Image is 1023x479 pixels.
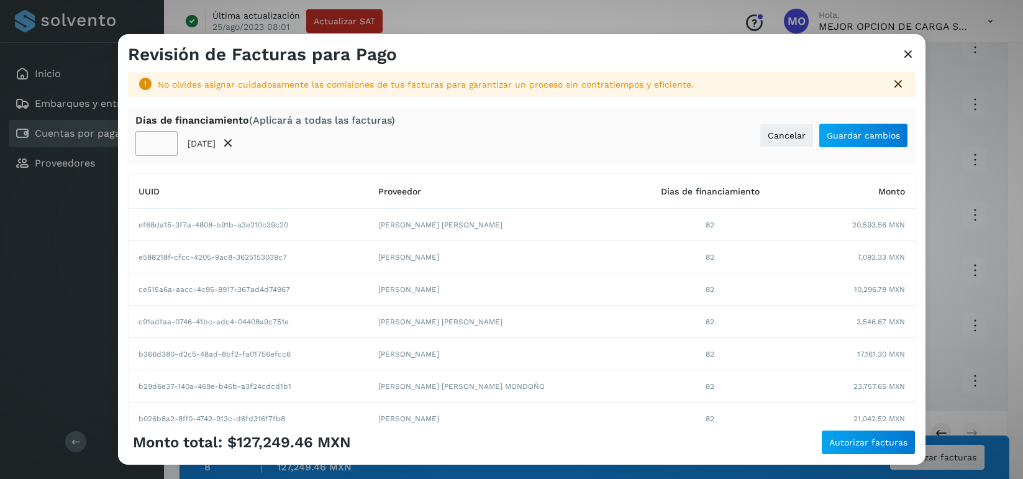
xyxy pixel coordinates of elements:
td: 82 [628,306,793,338]
td: ce515a6a-aacc-4c95-8917-367ad4d74967 [129,273,369,306]
td: [PERSON_NAME] [PERSON_NAME] MONDOÑO [368,370,627,403]
td: c91adfaa-0746-41bc-adc4-04408a9c751e [129,306,369,338]
span: (Aplicará a todas las facturas) [249,114,395,126]
span: 10,296.78 MXN [854,284,905,295]
td: [PERSON_NAME] [368,338,627,370]
td: [PERSON_NAME] [368,403,627,435]
span: 20,593.56 MXN [852,219,905,230]
span: Cancelar [768,131,806,140]
td: 82 [628,338,793,370]
td: 82 [628,241,793,273]
span: 21,042.52 MXN [853,413,905,424]
span: Monto [878,186,905,196]
button: Guardar cambios [819,123,908,148]
td: b026b8a2-8ff0-4742-913c-d6fd316f7fb8 [129,403,369,435]
td: [PERSON_NAME] [PERSON_NAME] [368,306,627,338]
td: b366d380-d2c5-48ad-8bf2-fa01756efcc6 [129,338,369,370]
button: Cancelar [760,123,814,148]
button: Autorizar facturas [821,430,916,455]
h3: Revisión de Facturas para Pago [128,44,397,65]
td: 82 [628,403,793,435]
span: Proveedor [378,186,421,196]
td: e588218f-cfcc-4205-9ac8-3625153039c7 [129,241,369,273]
td: [PERSON_NAME] [368,241,627,273]
span: UUID [139,186,160,196]
td: [PERSON_NAME] [368,273,627,306]
td: 82 [628,273,793,306]
td: ef68da15-3f7a-4808-b91b-a3e210c39c20 [129,209,369,241]
td: 82 [628,370,793,403]
span: Días de financiamiento [661,186,760,196]
span: Monto total: [133,434,222,452]
span: Autorizar facturas [829,438,907,447]
span: 7,093.33 MXN [857,252,905,263]
td: 82 [628,209,793,241]
p: [DATE] [188,139,216,149]
td: b29d6e37-140a-469e-b46b-a3f24cdcd1b1 [129,370,369,403]
span: 23,757.65 MXN [853,381,905,392]
div: No olvides asignar cuidadosamente las comisiones de tus facturas para garantizar un proceso sin c... [158,78,881,91]
span: Guardar cambios [827,131,900,140]
span: 3,546.67 MXN [857,316,905,327]
td: [PERSON_NAME] [PERSON_NAME] [368,209,627,241]
span: 17,161.30 MXN [857,349,905,360]
span: $127,249.46 MXN [227,434,351,452]
div: Días de financiamiento [135,114,395,126]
